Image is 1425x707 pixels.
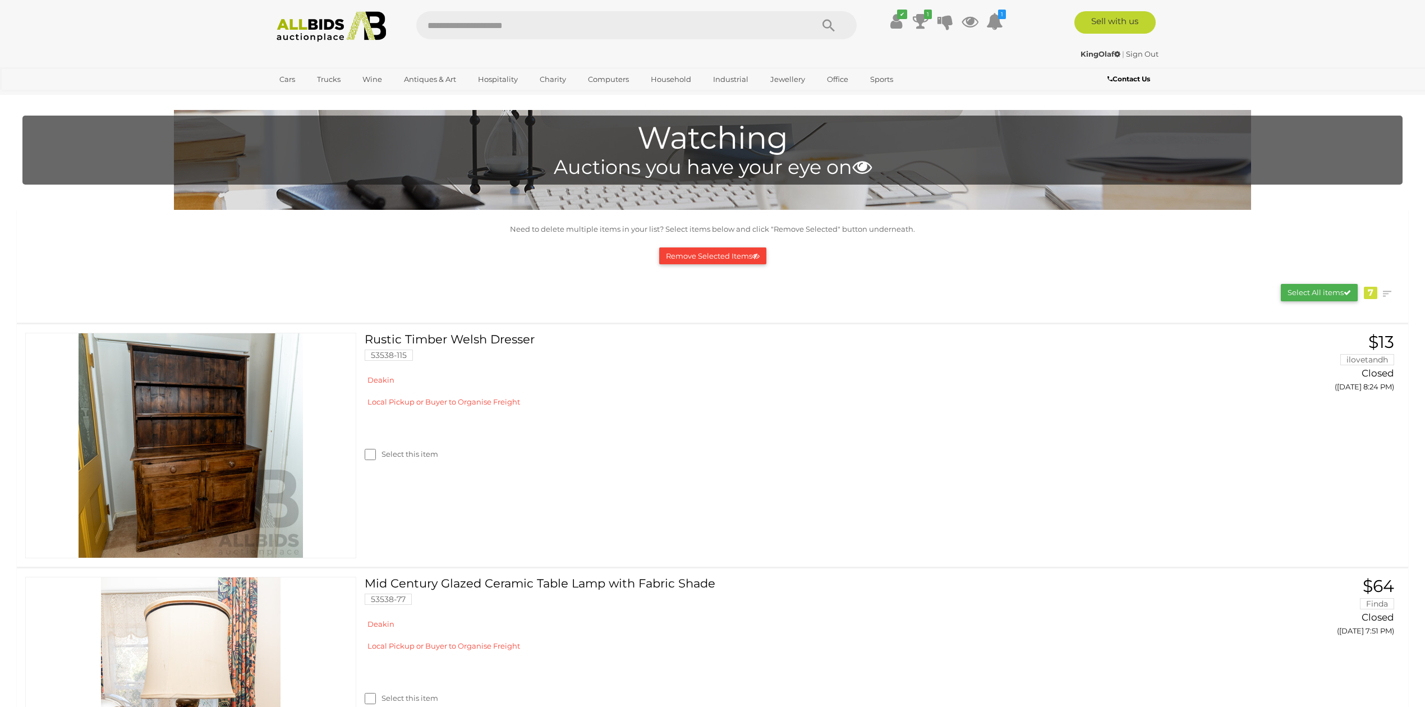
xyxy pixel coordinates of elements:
a: [GEOGRAPHIC_DATA] [272,89,366,107]
a: Computers [581,70,636,89]
i: ✔ [897,10,907,19]
a: Mid Century Glazed Ceramic Table Lamp with Fabric Shade 53538-77 [373,577,1168,613]
a: Sign Out [1126,49,1159,58]
button: Select All items [1281,284,1358,301]
h4: Auctions you have your eye on [28,157,1397,178]
span: $64 [1363,576,1394,596]
a: Jewellery [763,70,812,89]
a: 1 [986,11,1003,31]
a: $13 ilovetandh Closed ([DATE] 8:24 PM) [1185,333,1397,398]
a: Cars [272,70,302,89]
a: Trucks [310,70,348,89]
label: Select this item [365,693,438,704]
img: 53538-115a.jpg [79,333,303,558]
a: Rustic Timber Welsh Dresser 53538-115 [373,333,1168,369]
i: 1 [924,10,932,19]
strong: KingOlaf [1081,49,1120,58]
a: Contact Us [1107,73,1153,85]
a: Office [820,70,856,89]
span: | [1122,49,1124,58]
img: Allbids.com.au [270,11,392,42]
div: 7 [1364,287,1377,299]
h1: Watching [28,121,1397,155]
a: ✔ [888,11,904,31]
span: $13 [1368,332,1394,352]
b: Contact Us [1107,75,1150,83]
button: Search [801,11,857,39]
button: Remove Selected Items [659,247,766,265]
a: Industrial [706,70,756,89]
label: Select this item [365,449,438,460]
a: Sell with us [1074,11,1156,34]
a: $64 Finda Closed ([DATE] 7:51 PM) [1185,577,1397,642]
a: 1 [912,11,929,31]
a: KingOlaf [1081,49,1122,58]
i: 1 [998,10,1006,19]
a: Household [643,70,698,89]
p: Need to delete multiple items in your list? Select items below and click "Remove Selected" button... [22,223,1403,236]
a: Antiques & Art [397,70,463,89]
a: Charity [532,70,573,89]
a: Sports [863,70,900,89]
a: Wine [355,70,389,89]
a: Hospitality [471,70,525,89]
